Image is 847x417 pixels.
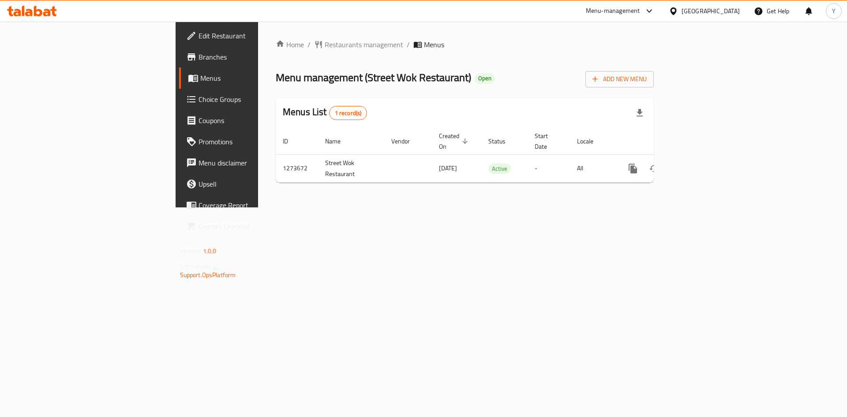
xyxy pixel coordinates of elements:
td: - [528,154,570,182]
div: Total records count [329,106,367,120]
span: Menu management ( Street Wok Restaurant ) [276,68,471,87]
div: [GEOGRAPHIC_DATA] [682,6,740,16]
h2: Menus List [283,105,367,120]
span: Menus [424,39,444,50]
span: Version: [180,245,202,257]
span: Grocery Checklist [199,221,310,232]
span: Start Date [535,131,559,152]
button: Add New Menu [585,71,654,87]
span: Menu disclaimer [199,158,310,168]
div: Menu-management [586,6,640,16]
span: Add New Menu [592,74,647,85]
a: Coupons [179,110,317,131]
a: Branches [179,46,317,68]
div: Export file [629,102,650,124]
span: Created On [439,131,471,152]
a: Restaurants management [314,39,403,50]
button: more [622,158,644,179]
span: Y [832,6,836,16]
a: Menu disclaimer [179,152,317,173]
span: Promotions [199,136,310,147]
span: Branches [199,52,310,62]
a: Menus [179,68,317,89]
span: Restaurants management [325,39,403,50]
span: Coverage Report [199,200,310,210]
a: Edit Restaurant [179,25,317,46]
span: Name [325,136,352,147]
span: Status [488,136,517,147]
span: Active [488,164,511,174]
th: Actions [615,128,714,155]
a: Promotions [179,131,317,152]
span: Coupons [199,115,310,126]
button: Change Status [644,158,665,179]
a: Support.OpsPlatform [180,269,236,281]
div: Open [475,73,495,84]
a: Grocery Checklist [179,216,317,237]
span: Edit Restaurant [199,30,310,41]
span: 1 record(s) [330,109,367,117]
a: Upsell [179,173,317,195]
table: enhanced table [276,128,714,183]
span: Choice Groups [199,94,310,105]
span: Locale [577,136,605,147]
span: ID [283,136,300,147]
span: 1.0.0 [203,245,217,257]
span: Get support on: [180,260,221,272]
div: Active [488,163,511,174]
li: / [407,39,410,50]
span: [DATE] [439,162,457,174]
td: All [570,154,615,182]
a: Choice Groups [179,89,317,110]
nav: breadcrumb [276,39,654,50]
a: Coverage Report [179,195,317,216]
span: Upsell [199,179,310,189]
span: Menus [200,73,310,83]
span: Vendor [391,136,421,147]
span: Open [475,75,495,82]
td: Street Wok Restaurant [318,154,384,182]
